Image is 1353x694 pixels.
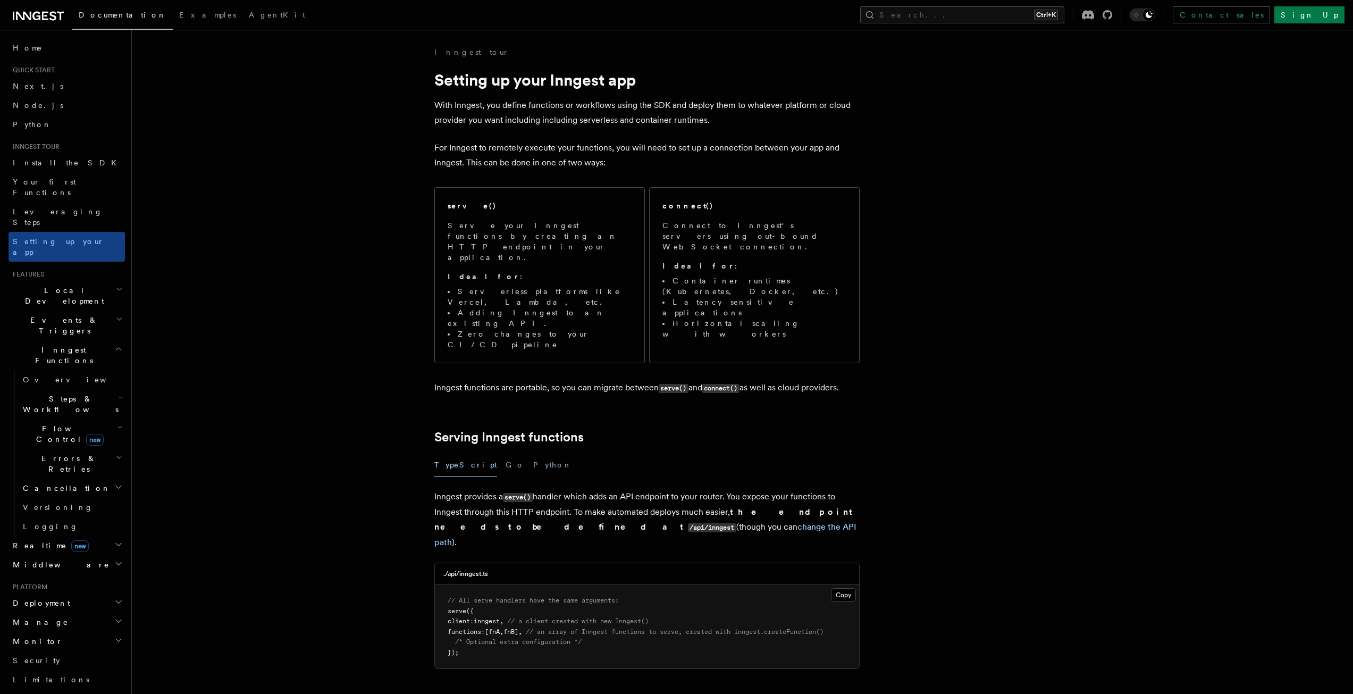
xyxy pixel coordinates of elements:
span: Node.js [13,101,63,110]
a: Node.js [9,96,125,115]
code: connect() [702,384,739,393]
a: Sign Up [1274,6,1344,23]
button: Search...Ctrl+K [860,6,1064,23]
span: Limitations [13,675,89,684]
a: Versioning [19,498,125,517]
a: Limitations [9,670,125,689]
span: Platform [9,583,48,591]
a: Setting up your app [9,232,125,262]
a: connect()Connect to Inngest's servers using out-bound WebSocket connection.Ideal for:Container ru... [649,187,860,363]
a: Contact sales [1173,6,1270,23]
span: client [448,617,470,625]
span: }); [448,649,459,656]
p: Inngest functions are portable, so you can migrate between and as well as cloud providers. [434,380,860,396]
span: Setting up your app [13,237,104,256]
a: AgentKit [242,3,312,29]
span: : [470,617,474,625]
button: Manage [9,613,125,632]
kbd: Ctrl+K [1034,10,1058,20]
button: Local Development [9,281,125,311]
button: Deployment [9,593,125,613]
h2: serve() [448,200,497,211]
span: Leveraging Steps [13,207,103,227]
a: Examples [173,3,242,29]
p: Serve your Inngest functions by creating an HTTP endpoint in your application. [448,220,632,263]
li: Adding Inngest to an existing API. [448,307,632,329]
a: Serving Inngest functions [434,430,584,445]
a: Home [9,38,125,57]
span: fnB] [503,628,518,636]
a: Documentation [72,3,173,30]
span: Steps & Workflows [19,394,119,415]
a: Install the SDK [9,153,125,172]
span: Inngest Functions [9,345,115,366]
a: Next.js [9,77,125,96]
span: Home [13,43,43,53]
div: Inngest Functions [9,370,125,536]
a: Python [9,115,125,134]
button: Realtimenew [9,536,125,555]
li: Zero changes to your CI/CD pipeline [448,329,632,350]
button: Toggle dark mode [1130,9,1155,21]
span: Versioning [23,503,93,512]
a: Inngest tour [434,47,509,57]
h3: ./api/inngest.ts [443,570,488,578]
a: Overview [19,370,125,389]
span: AgentKit [249,11,305,19]
span: Deployment [9,598,70,608]
h2: connect() [662,200,713,211]
code: serve() [659,384,688,393]
a: serve()Serve your Inngest functions by creating an HTTP endpoint in your application.Ideal for:Se... [434,187,645,363]
button: Go [506,453,525,477]
strong: Ideal for [662,262,735,270]
p: With Inngest, you define functions or workflows using the SDK and deploy them to whatever platfor... [434,98,860,128]
span: , [500,628,503,636]
span: inngest [474,617,500,625]
a: Security [9,651,125,670]
button: Inngest Functions [9,340,125,370]
span: Examples [179,11,236,19]
span: new [86,434,104,446]
button: Steps & Workflows [19,389,125,419]
button: Python [533,453,572,477]
span: Logging [23,522,78,531]
code: serve() [503,493,533,502]
p: For Inngest to remotely execute your functions, you will need to set up a connection between your... [434,140,860,170]
p: Connect to Inngest's servers using out-bound WebSocket connection. [662,220,846,252]
span: Next.js [13,82,63,90]
button: Errors & Retries [19,449,125,479]
li: Latency sensitive applications [662,297,846,318]
span: Manage [9,617,69,628]
p: : [448,271,632,282]
h1: Setting up your Inngest app [434,70,860,89]
span: Inngest tour [9,143,60,151]
a: Your first Functions [9,172,125,202]
span: functions [448,628,481,636]
span: Python [13,120,52,129]
button: TypeScript [434,453,497,477]
span: Errors & Retries [19,453,115,474]
span: Events & Triggers [9,315,116,336]
span: // a client created with new Inngest() [507,617,649,625]
span: Cancellation [19,483,111,494]
span: Quick start [9,66,55,74]
span: serve [448,607,466,615]
span: [fnA [485,628,500,636]
p: Inngest provides a handler which adds an API endpoint to your router. You expose your functions t... [434,489,860,550]
span: Install the SDK [13,158,123,167]
span: : [481,628,485,636]
button: Flow Controlnew [19,419,125,449]
li: Container runtimes (Kubernetes, Docker, etc.) [662,275,846,297]
span: Middleware [9,559,110,570]
button: Cancellation [19,479,125,498]
span: Monitor [9,636,63,647]
li: Horizontal scaling with workers [662,318,846,339]
span: // an array of Inngest functions to serve, created with inngest.createFunction() [526,628,823,636]
code: /api/inngest [688,523,736,532]
a: Logging [19,517,125,536]
button: Monitor [9,632,125,651]
span: Overview [23,375,132,384]
span: new [71,540,89,552]
span: Your first Functions [13,178,76,197]
span: ({ [466,607,474,615]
